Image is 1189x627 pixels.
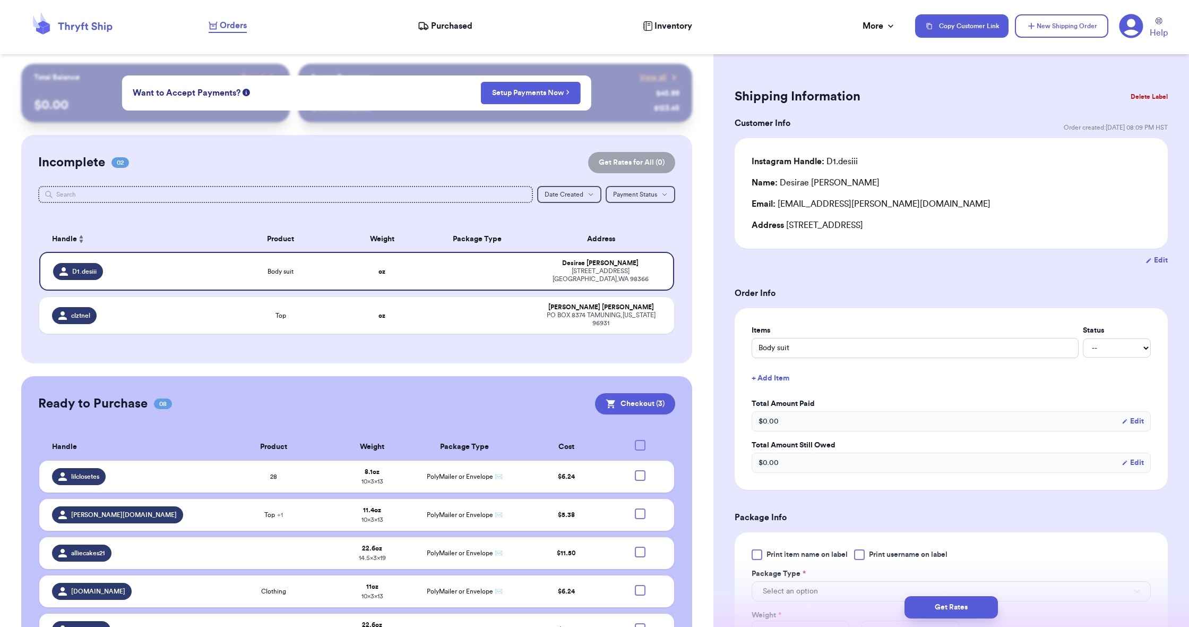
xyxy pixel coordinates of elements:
button: Edit [1122,416,1144,427]
span: 02 [111,157,129,168]
a: Orders [209,19,247,33]
input: Search [38,186,532,203]
th: Product [217,226,344,252]
button: Edit [1122,457,1144,468]
div: PO BOX 8374 TAMUNING , [US_STATE] 96931 [541,311,661,327]
button: Date Created [537,186,601,203]
th: Address [535,226,674,252]
button: Delete Label [1126,85,1172,108]
th: Weight [335,434,409,461]
span: PolyMailer or Envelope ✉️ [427,588,503,595]
span: $ 5.38 [558,512,575,518]
div: [STREET_ADDRESS] [GEOGRAPHIC_DATA] , WA 98366 [541,267,660,283]
span: $ 0.00 [759,457,779,468]
span: Name: [752,179,778,187]
button: Select an option [752,581,1151,601]
span: Clothing [261,587,286,596]
span: Top [275,311,286,320]
h3: Customer Info [735,117,790,130]
span: Help [1150,27,1168,39]
span: View all [640,72,667,83]
button: New Shipping Order [1015,14,1108,38]
p: Recent Payments [311,72,370,83]
button: + Add Item [747,367,1155,390]
th: Package Type [420,226,535,252]
h3: Order Info [735,287,1168,300]
button: Payment Status [606,186,675,203]
th: Product [212,434,335,461]
span: Address [752,221,784,230]
span: Handle [52,442,77,453]
label: Package Type [752,569,806,579]
span: PolyMailer or Envelope ✉️ [427,473,503,480]
span: Print username on label [869,549,947,560]
span: D1.desiii [72,267,97,276]
span: $ 0.00 [759,416,779,427]
span: 10 x 3 x 13 [361,516,383,523]
span: Handle [52,234,77,245]
a: Help [1150,18,1168,39]
th: Weight [344,226,420,252]
strong: 22.6 oz [362,545,382,552]
span: Payment Status [613,191,657,198]
span: Date Created [545,191,583,198]
span: $ 6.24 [558,588,575,595]
div: More [863,20,896,32]
span: Want to Accept Payments? [133,87,240,99]
span: Instagram Handle: [752,157,824,166]
span: 10 x 3 x 13 [361,478,383,485]
span: clztnel [71,311,90,320]
span: $ 11.50 [557,550,575,556]
strong: 11 oz [366,583,378,590]
span: Orders [220,19,247,32]
label: Items [752,325,1079,336]
th: Package Type [409,434,520,461]
h2: Shipping Information [735,88,860,105]
span: 28 [270,472,277,481]
span: Payout [242,72,264,83]
span: Purchased [431,20,472,32]
strong: oz [378,312,385,319]
div: $ 45.99 [656,88,679,99]
button: Get Rates for All (0) [588,152,675,173]
h3: Package Info [735,511,1168,524]
button: Copy Customer Link [915,14,1009,38]
h2: Ready to Purchase [38,395,148,412]
span: Body suit [268,267,294,276]
strong: 11.4 oz [363,507,381,513]
span: alliecakes21 [71,549,105,557]
div: Desirae [PERSON_NAME] [752,176,880,189]
a: Purchased [418,20,472,32]
label: Total Amount Paid [752,399,1151,409]
h2: Incomplete [38,154,105,171]
span: lilclosetes [71,472,99,481]
p: $ 0.00 [34,97,277,114]
label: Total Amount Still Owed [752,440,1151,451]
span: + 1 [277,512,283,518]
button: Setup Payments Now [481,82,581,104]
span: PolyMailer or Envelope ✉️ [427,550,503,556]
strong: 8.1 oz [365,469,380,475]
span: 08 [154,399,172,409]
span: Print item name on label [766,549,848,560]
div: $ 123.45 [654,103,679,114]
a: View all [640,72,679,83]
span: 10 x 3 x 13 [361,593,383,599]
span: [DOMAIN_NAME] [71,587,125,596]
button: Sort ascending [77,233,85,245]
div: D1.desiii [752,155,858,168]
a: Payout [242,72,277,83]
span: [PERSON_NAME][DOMAIN_NAME] [71,511,177,519]
div: Desirae [PERSON_NAME] [541,259,660,267]
span: Inventory [654,20,692,32]
div: [STREET_ADDRESS] [752,219,1151,232]
a: Setup Payments Now [492,88,570,98]
span: Email: [752,200,776,208]
button: Checkout (3) [595,393,675,414]
span: Order created: [DATE] 08:09 PM HST [1064,123,1168,132]
div: [PERSON_NAME] [PERSON_NAME] [541,303,661,311]
span: Select an option [763,586,818,597]
div: [EMAIL_ADDRESS][PERSON_NAME][DOMAIN_NAME] [752,198,1151,210]
button: Get Rates [904,596,998,618]
a: Inventory [643,20,692,32]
